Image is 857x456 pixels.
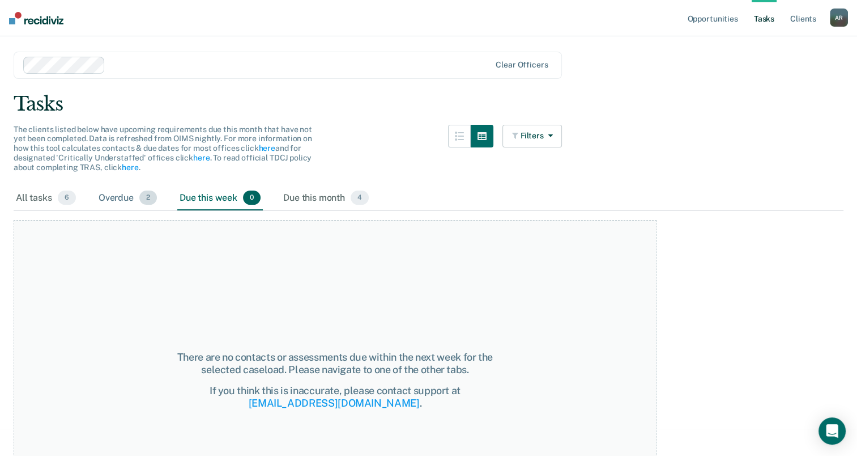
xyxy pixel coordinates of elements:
[139,191,157,205] span: 2
[351,191,369,205] span: 4
[281,186,371,211] div: Due this month4
[9,12,63,24] img: Recidiviz
[830,9,848,27] div: A R
[174,385,495,409] div: If you think this is inaccurate, please contact support at .
[122,163,138,172] a: here
[96,186,159,211] div: Overdue2
[58,191,76,205] span: 6
[249,397,420,409] a: [EMAIL_ADDRESS][DOMAIN_NAME]
[14,125,312,172] span: The clients listed below have upcoming requirements due this month that have not yet been complet...
[174,351,495,375] div: There are no contacts or assessments due within the next week for the selected caseload. Please n...
[14,186,78,211] div: All tasks6
[193,153,210,162] a: here
[830,9,848,27] button: AR
[243,191,261,205] span: 0
[258,143,275,153] a: here
[818,417,846,445] div: Open Intercom Messenger
[177,186,263,211] div: Due this week0
[502,125,562,147] button: Filters
[496,60,548,70] div: Clear officers
[14,92,843,116] div: Tasks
